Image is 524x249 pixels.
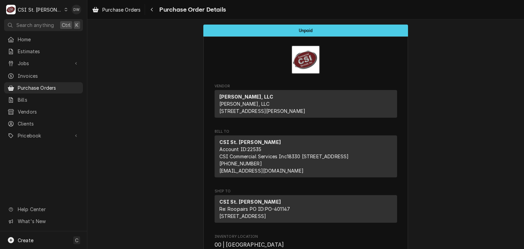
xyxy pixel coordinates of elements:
strong: CSI St. [PERSON_NAME] [219,199,281,205]
span: Re: Roopairs PO ID: PO-401147 [219,206,290,212]
a: Vendors [4,106,83,117]
span: Jobs [18,60,69,67]
div: Inventory Location [215,234,397,249]
span: Clients [18,120,79,127]
div: DW [72,5,81,14]
span: Pricebook [18,132,69,139]
a: Estimates [4,46,83,57]
div: Ship To [215,195,397,225]
div: Bill To [215,135,397,180]
span: Purchase Order Details [157,5,226,14]
span: Home [18,36,79,43]
span: Create [18,237,33,243]
div: Vendor [215,90,397,120]
button: Navigate back [146,4,157,15]
strong: CSI St. [PERSON_NAME] [219,139,281,145]
span: Inventory Location [215,234,397,239]
span: What's New [18,218,79,225]
span: Bills [18,96,79,103]
div: Dyane Weber's Avatar [72,5,81,14]
a: Invoices [4,70,83,82]
div: Status [203,25,408,36]
span: Account ID: 22535 [219,146,262,152]
a: Go to Jobs [4,58,83,69]
img: Logo [291,45,320,74]
a: Go to What's New [4,216,83,227]
a: Purchase Orders [89,4,143,15]
span: Vendors [18,108,79,115]
span: [STREET_ADDRESS] [219,213,266,219]
span: Ship To [215,189,397,194]
div: Vendor [215,90,397,118]
span: Purchase Orders [102,6,141,13]
span: Inventory Location [215,241,397,249]
span: Search anything [16,21,54,29]
a: Home [4,34,83,45]
span: Ctrl [62,21,71,29]
a: Clients [4,118,83,129]
span: Unpaid [299,28,312,33]
div: Purchase Order Ship To [215,189,397,226]
strong: [PERSON_NAME], LLC [219,94,274,100]
span: 00 | [GEOGRAPHIC_DATA] [215,241,284,248]
div: C [6,5,16,14]
a: Go to Help Center [4,204,83,215]
a: Bills [4,94,83,105]
a: Go to Pricebook [4,130,83,141]
div: CSI St. [PERSON_NAME] [18,6,62,13]
div: Ship To [215,195,397,223]
div: Bill To [215,135,397,177]
div: Purchase Order Bill To [215,129,397,180]
span: Vendor [215,84,397,89]
span: K [75,21,78,29]
a: [EMAIL_ADDRESS][DOMAIN_NAME] [219,168,304,174]
span: Purchase Orders [18,84,79,91]
div: Purchase Order Vendor [215,84,397,121]
button: Search anythingCtrlK [4,19,83,31]
div: CSI St. Louis's Avatar [6,5,16,14]
span: Bill To [215,129,397,134]
span: Help Center [18,206,79,213]
span: Estimates [18,48,79,55]
span: C [75,237,78,244]
span: Invoices [18,72,79,79]
a: Purchase Orders [4,82,83,93]
a: [PHONE_NUMBER] [219,161,262,166]
span: [PERSON_NAME], LLC [STREET_ADDRESS][PERSON_NAME] [219,101,306,114]
span: CSI Commercial Services Inc18330 [STREET_ADDRESS] [219,153,349,159]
